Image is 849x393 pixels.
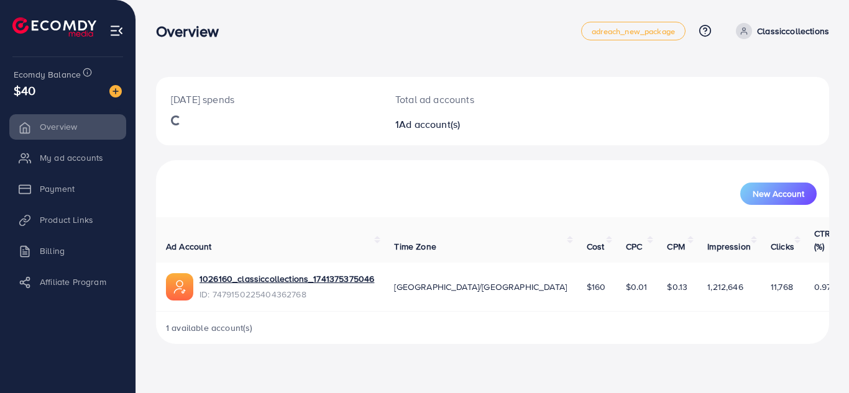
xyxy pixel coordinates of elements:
[166,240,212,253] span: Ad Account
[757,24,829,38] p: Classiccollections
[587,240,605,253] span: Cost
[592,27,675,35] span: adreach_new_package
[12,17,96,37] img: logo
[171,92,365,107] p: [DATE] spends
[731,23,829,39] a: Classiccollections
[394,240,436,253] span: Time Zone
[753,189,804,198] span: New Account
[166,322,253,334] span: 1 available account(s)
[771,240,794,253] span: Clicks
[626,240,642,253] span: CPC
[109,24,124,38] img: menu
[707,240,751,253] span: Impression
[109,85,122,97] img: image
[156,22,229,40] h3: Overview
[200,273,374,285] a: 1026160_classiccollections_1741375375046
[581,22,686,40] a: adreach_new_package
[587,281,606,293] span: $160
[166,273,193,300] img: ic-ads-acc.e4c84228.svg
[740,183,817,205] button: New Account
[399,117,460,131] span: Ad account(s)
[667,281,687,293] span: $0.13
[626,281,648,293] span: $0.01
[771,281,793,293] span: 11,768
[14,68,81,81] span: Ecomdy Balance
[814,227,830,252] span: CTR (%)
[200,288,374,300] span: ID: 7479150225404362768
[395,119,534,130] h2: 1
[814,281,832,293] span: 0.97
[14,81,35,99] span: $40
[394,281,567,293] span: [GEOGRAPHIC_DATA]/[GEOGRAPHIC_DATA]
[395,92,534,107] p: Total ad accounts
[667,240,684,253] span: CPM
[707,281,743,293] span: 1,212,646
